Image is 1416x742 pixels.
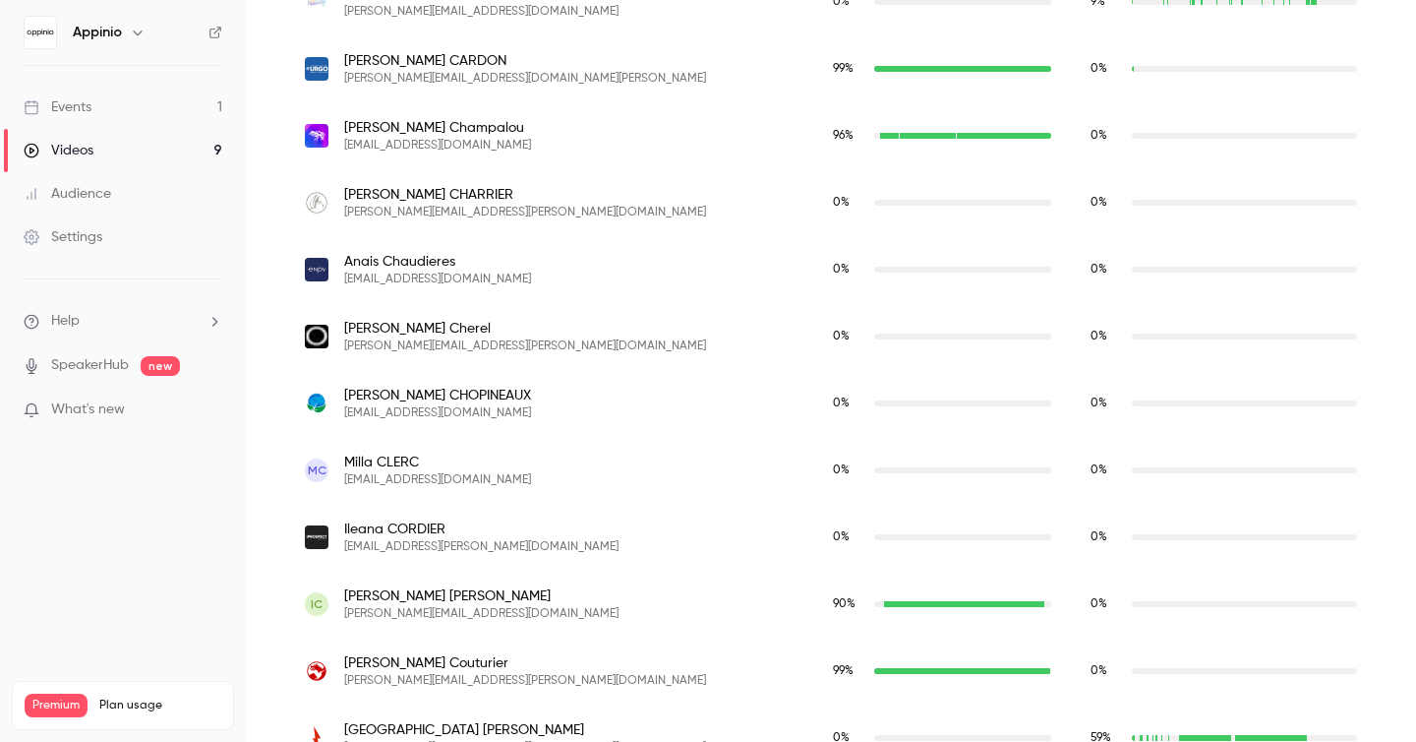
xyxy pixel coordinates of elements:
[285,571,1377,638] div: isabella_costantino@cotyinc.com
[833,531,850,543] span: 0 %
[285,638,1377,705] div: cristina.cernega.couturier@symrise.com
[344,319,706,339] span: [PERSON_NAME] Cherel
[833,665,854,677] span: 99 %
[1091,60,1122,78] span: Replay watch time
[1091,328,1122,345] span: Replay watch time
[344,587,619,606] span: [PERSON_NAME] [PERSON_NAME]
[344,185,706,205] span: [PERSON_NAME] CHARRIER
[305,57,328,81] img: fr.urgo.com
[51,400,125,420] span: What's new
[833,127,864,145] span: Live watch time
[1091,595,1122,613] span: Replay watch time
[1091,127,1122,145] span: Replay watch time
[1091,662,1122,680] span: Replay watch time
[308,462,326,479] span: MC
[833,331,850,342] span: 0 %
[305,191,328,215] img: phoceennedecosmetique.fr
[99,698,221,713] span: Plan usage
[1091,528,1122,546] span: Replay watch time
[24,227,102,247] div: Settings
[344,453,531,472] span: Milla CLERC
[285,102,1377,169] div: elodie.champalou@frog.co
[344,653,706,673] span: [PERSON_NAME] Couturier
[285,35,1377,102] div: c.cardon@fr.urgo.com
[311,595,323,613] span: IC
[24,311,222,332] li: help-dropdown-opener
[344,405,531,421] span: [EMAIL_ADDRESS][DOMAIN_NAME]
[344,4,619,20] span: [PERSON_NAME][EMAIL_ADDRESS][DOMAIN_NAME]
[73,23,122,42] h6: Appinio
[1091,261,1122,278] span: Replay watch time
[285,370,1377,437] div: lchopineaux@leanature.com
[285,504,1377,571] div: ileana.cordier@iprospect.com
[344,71,706,87] span: [PERSON_NAME][EMAIL_ADDRESS][DOMAIN_NAME][PERSON_NAME]
[833,197,850,209] span: 0 %
[305,124,328,148] img: frog.co
[833,598,855,610] span: 90 %
[1091,331,1107,342] span: 0 %
[833,130,854,142] span: 96 %
[833,398,850,409] span: 0 %
[285,169,1377,236] div: laurie.charrier@phoceennedecosmetique.fr
[25,694,88,717] span: Premium
[1091,398,1107,409] span: 0 %
[1091,130,1107,142] span: 0 %
[24,141,93,160] div: Videos
[833,595,864,613] span: Live watch time
[1091,197,1107,209] span: 0 %
[305,526,328,549] img: iprospect.com
[833,662,864,680] span: Live watch time
[833,60,864,78] span: Live watch time
[344,539,619,555] span: [EMAIL_ADDRESS][PERSON_NAME][DOMAIN_NAME]
[833,528,864,546] span: Live watch time
[833,63,854,75] span: 99 %
[833,264,850,276] span: 0 %
[344,51,706,71] span: [PERSON_NAME] CARDON
[305,392,328,415] img: leanature.com
[833,395,864,412] span: Live watch time
[344,472,531,488] span: [EMAIL_ADDRESS][DOMAIN_NAME]
[285,303,1377,370] div: marion.cherel@loreal.com
[285,236,1377,303] div: anais.chaudieres@enov.fr
[305,258,328,281] img: enov.fr
[344,339,706,354] span: [PERSON_NAME][EMAIL_ADDRESS][PERSON_NAME][DOMAIN_NAME]
[833,464,850,476] span: 0 %
[344,118,531,138] span: [PERSON_NAME] Champalou
[833,194,864,212] span: Live watch time
[344,272,531,287] span: [EMAIL_ADDRESS][DOMAIN_NAME]
[344,606,619,622] span: [PERSON_NAME][EMAIL_ADDRESS][DOMAIN_NAME]
[51,311,80,332] span: Help
[344,720,706,740] span: [GEOGRAPHIC_DATA] [PERSON_NAME]
[24,97,91,117] div: Events
[344,138,531,154] span: [EMAIL_ADDRESS][DOMAIN_NAME]
[1091,194,1122,212] span: Replay watch time
[141,356,180,376] span: new
[199,402,222,419] iframe: Noticeable Trigger
[344,520,619,539] span: Ileana CORDIER
[51,355,129,376] a: SpeakerHub
[285,437,1377,504] div: mclerc@research.lvmh-pc.com
[1091,63,1107,75] span: 0 %
[833,328,864,345] span: Live watch time
[833,261,864,278] span: Live watch time
[305,659,328,683] img: symrise.com
[344,386,531,405] span: [PERSON_NAME] CHOPINEAUX
[25,17,56,48] img: Appinio
[24,184,111,204] div: Audience
[1091,462,1122,479] span: Replay watch time
[344,673,706,689] span: [PERSON_NAME][EMAIL_ADDRESS][PERSON_NAME][DOMAIN_NAME]
[1091,464,1107,476] span: 0 %
[344,205,706,220] span: [PERSON_NAME][EMAIL_ADDRESS][PERSON_NAME][DOMAIN_NAME]
[1091,598,1107,610] span: 0 %
[305,325,328,348] img: loreal.com
[1091,395,1122,412] span: Replay watch time
[1091,531,1107,543] span: 0 %
[1091,665,1107,677] span: 0 %
[833,462,864,479] span: Live watch time
[344,252,531,272] span: Anais Chaudieres
[1091,264,1107,276] span: 0 %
